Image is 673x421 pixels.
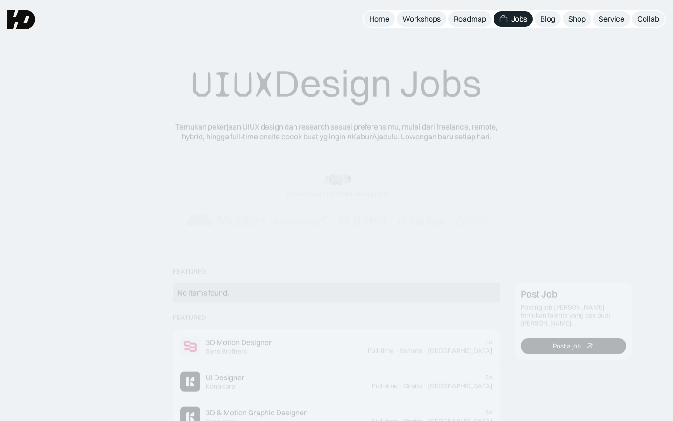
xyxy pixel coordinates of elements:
[402,14,441,24] div: Workshops
[540,14,555,24] div: Blog
[553,342,581,350] div: Post a job
[511,14,527,24] div: Jobs
[168,122,505,142] div: Temukan pekerjaan UIUX design dan research sesuai preferensimu, mulai dari freelance, remote, hyb...
[372,382,398,390] div: Full-time
[180,371,200,391] img: Job Image
[286,189,387,199] div: Dipercaya oleh designers
[364,11,395,27] a: Home
[599,14,624,24] div: Service
[397,11,446,27] a: Workshops
[485,373,493,381] div: 2d
[403,382,422,390] div: Onsite
[494,11,533,27] a: Jobs
[192,61,481,107] div: Design Jobs
[369,14,389,24] div: Home
[206,373,244,383] div: UI Designer
[173,268,206,276] div: Featured
[337,189,354,198] span: 50k+
[632,11,665,27] a: Collab
[423,347,427,355] div: ·
[206,338,272,348] div: 3D Motion Designer
[178,288,495,298] div: No items found.
[563,11,591,27] a: Shop
[192,62,274,107] span: UIUX
[173,314,206,322] div: Featured
[394,347,398,355] div: ·
[535,11,561,27] a: Blog
[454,14,486,24] div: Roadmap
[521,289,558,300] div: Post Job
[637,14,659,24] div: Collab
[173,329,500,364] a: Job Image3D Motion DesignerSans Brothers1dFull-time·Remote·[GEOGRAPHIC_DATA]
[521,304,626,327] div: Posting job [PERSON_NAME] temukan talenta yang pas buat [PERSON_NAME].
[399,347,422,355] div: Remote
[206,382,235,390] div: KonaKorp
[173,364,500,399] a: Job ImageUI DesignerKonaKorp2dFull-time·Onsite·[GEOGRAPHIC_DATA]
[568,14,586,24] div: Shop
[485,338,493,346] div: 1d
[593,11,630,27] a: Service
[485,408,493,416] div: 2d
[206,347,247,355] div: Sans Brothers
[206,408,307,418] div: 3D & Motion Graphic Designer
[423,382,427,390] div: ·
[448,11,492,27] a: Roadmap
[180,336,200,356] img: Job Image
[368,347,394,355] div: Full-time
[399,382,402,390] div: ·
[428,382,493,390] div: [GEOGRAPHIC_DATA]
[428,347,493,355] div: [GEOGRAPHIC_DATA]
[521,338,626,354] a: Post a job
